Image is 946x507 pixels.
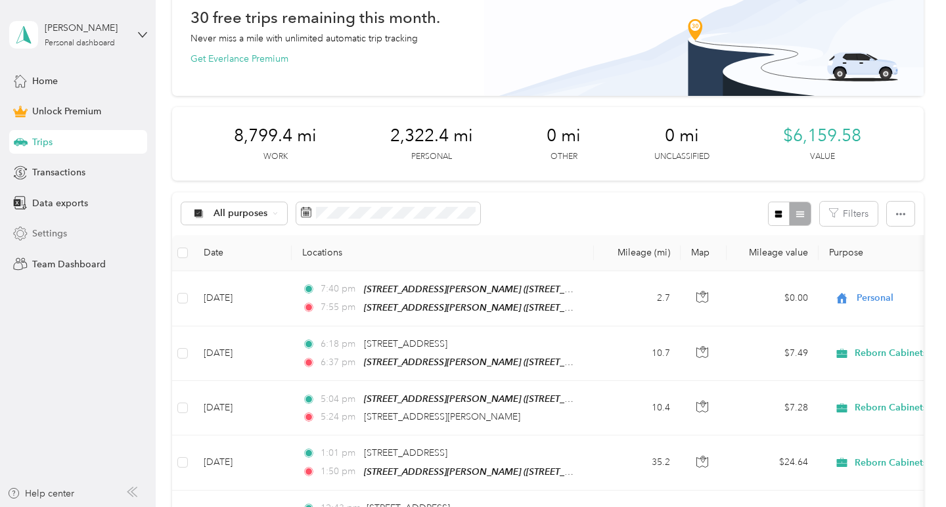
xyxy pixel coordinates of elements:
th: Map [681,235,727,271]
td: $7.49 [727,326,819,381]
td: 2.7 [594,271,681,326]
span: 5:24 pm [321,410,358,424]
span: [STREET_ADDRESS][PERSON_NAME] ([STREET_ADDRESS][US_STATE]) [364,393,658,405]
th: Locations [292,235,594,271]
p: Value [810,151,835,163]
span: [STREET_ADDRESS][PERSON_NAME] ([STREET_ADDRESS][US_STATE]) [364,284,658,295]
span: Unlock Premium [32,104,101,118]
p: Work [263,151,288,163]
span: Reborn Cabinets [855,457,927,469]
span: Home [32,74,58,88]
th: Mileage value [727,235,819,271]
td: $7.28 [727,381,819,435]
span: Trips [32,135,53,149]
span: [STREET_ADDRESS][PERSON_NAME] [364,411,520,422]
span: Data exports [32,196,88,210]
span: 5:04 pm [321,392,358,407]
span: 8,799.4 mi [234,125,317,146]
span: [STREET_ADDRESS][PERSON_NAME] ([STREET_ADDRESS][US_STATE]) [364,466,658,477]
span: 6:18 pm [321,337,358,351]
td: $0.00 [727,271,819,326]
span: [STREET_ADDRESS][PERSON_NAME] ([STREET_ADDRESS][US_STATE]) [364,357,658,368]
div: Personal dashboard [45,39,115,47]
th: Date [193,235,292,271]
td: [DATE] [193,271,292,326]
p: Unclassified [654,151,709,163]
span: Transactions [32,165,85,179]
span: [STREET_ADDRESS][PERSON_NAME] ([STREET_ADDRESS][US_STATE]) [364,302,658,313]
th: Mileage (mi) [594,235,681,271]
span: [STREET_ADDRESS] [364,447,447,458]
span: Settings [32,227,67,240]
button: Filters [820,202,878,226]
span: 1:01 pm [321,446,358,460]
p: Other [551,151,577,163]
span: $6,159.58 [783,125,861,146]
td: 35.2 [594,435,681,490]
span: 1:50 pm [321,464,358,479]
span: All purposes [214,209,268,218]
td: [DATE] [193,326,292,381]
span: Reborn Cabinets [855,402,927,414]
span: 7:40 pm [321,282,358,296]
span: Team Dashboard [32,257,106,271]
td: 10.4 [594,381,681,435]
button: Help center [7,487,74,500]
iframe: Everlance-gr Chat Button Frame [872,433,946,507]
span: 2,322.4 mi [390,125,473,146]
td: 10.7 [594,326,681,381]
button: Get Everlance Premium [191,52,288,66]
p: Personal [411,151,452,163]
td: [DATE] [193,381,292,435]
div: [PERSON_NAME] [45,21,127,35]
span: Reborn Cabinets [855,347,927,359]
span: [STREET_ADDRESS] [364,338,447,349]
span: 6:37 pm [321,355,358,370]
td: [DATE] [193,435,292,490]
span: 0 mi [547,125,581,146]
td: $24.64 [727,435,819,490]
span: 0 mi [665,125,699,146]
span: 7:55 pm [321,300,358,315]
p: Never miss a mile with unlimited automatic trip tracking [191,32,418,45]
h1: 30 free trips remaining this month. [191,11,440,24]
